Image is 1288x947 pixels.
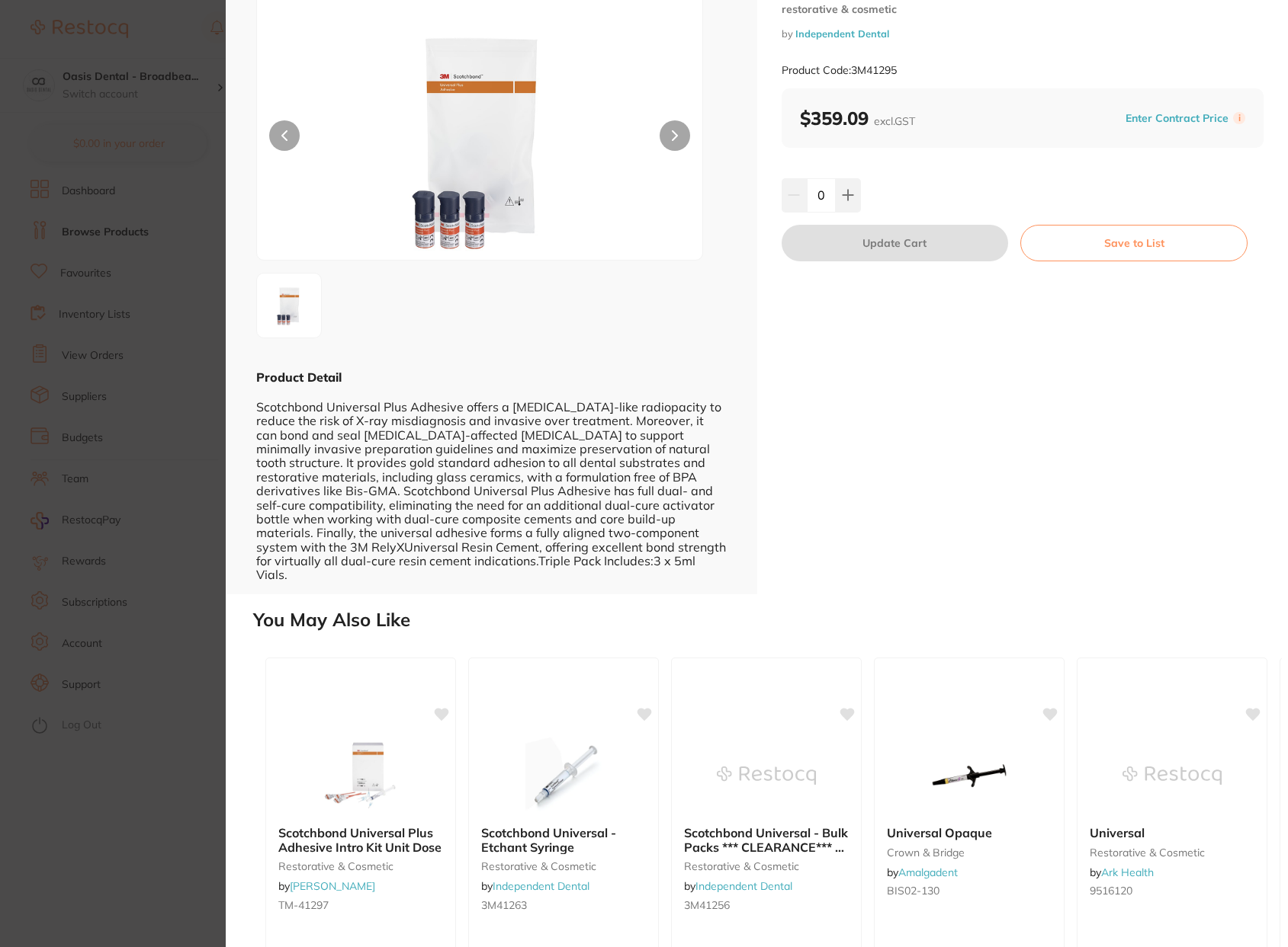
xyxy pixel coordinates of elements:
[874,114,915,128] span: excl. GST
[1090,846,1254,859] small: restorative & cosmetic
[278,899,443,911] small: TM-41297
[684,826,849,854] b: Scotchbond Universal - Bulk Packs *** CLEARANCE*** - 100 Unidose
[887,846,1052,859] small: crown & bridge
[1090,885,1254,897] small: 9516120
[782,3,1264,16] small: restorative & cosmetic
[253,609,1282,631] h2: You May Also Like
[311,737,410,814] img: Scotchbond Universal Plus Adhesive Intro Kit Unit Dose
[887,826,1052,840] b: Universal Opaque
[481,899,646,911] small: 3M41263
[1020,225,1248,261] button: Save to List
[256,370,342,385] b: Product Detail
[795,27,889,40] a: Independent Dental
[898,865,958,879] a: Amalgadent
[346,19,613,260] img: MTkyMA
[1233,112,1245,124] label: i
[782,28,1264,40] small: by
[278,879,375,893] span: by
[684,879,792,893] span: by
[684,860,849,872] small: restorative & cosmetic
[278,860,443,872] small: restorative & cosmetic
[493,879,589,893] a: Independent Dental
[1090,865,1154,879] span: by
[278,826,443,854] b: Scotchbond Universal Plus Adhesive Intro Kit Unit Dose
[684,899,849,911] small: 3M41256
[1101,865,1154,879] a: Ark Health
[920,737,1019,814] img: Universal Opaque
[1123,737,1222,814] img: Universal
[1121,111,1233,126] button: Enter Contract Price
[782,64,897,77] small: Product Code: 3M41295
[256,386,727,581] div: Scotchbond Universal Plus Adhesive offers a [MEDICAL_DATA]-like radiopacity to reduce the risk of...
[481,879,589,893] span: by
[695,879,792,893] a: Independent Dental
[514,737,613,814] img: Scotchbond Universal - Etchant Syringe
[481,860,646,872] small: restorative & cosmetic
[481,826,646,854] b: Scotchbond Universal - Etchant Syringe
[1090,826,1254,840] b: Universal
[290,879,375,893] a: [PERSON_NAME]
[887,865,958,879] span: by
[782,225,1009,261] button: Update Cart
[262,278,316,333] img: MTkyMA
[887,885,1052,897] small: BIS02-130
[800,107,915,130] b: $359.09
[717,737,816,814] img: Scotchbond Universal - Bulk Packs *** CLEARANCE*** - 100 Unidose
